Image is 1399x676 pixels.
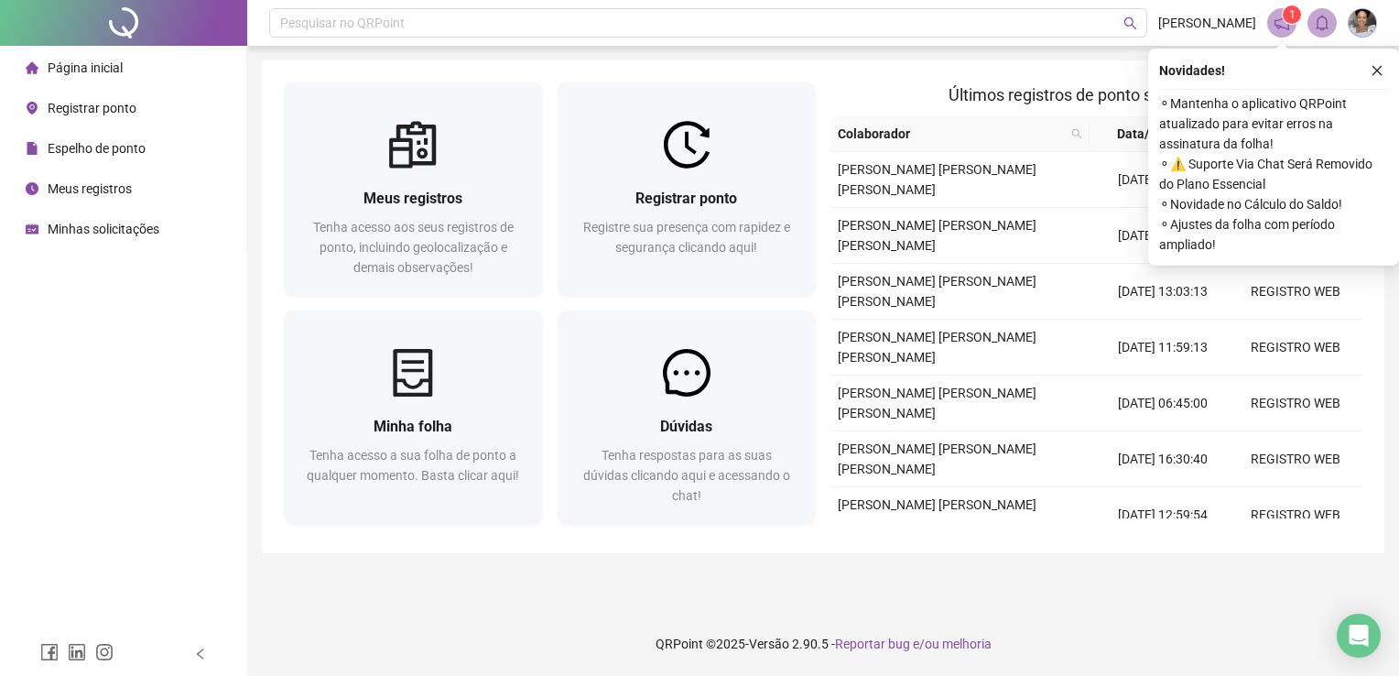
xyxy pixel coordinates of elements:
span: Tenha acesso aos seus registros de ponto, incluindo geolocalização e demais observações! [313,220,514,275]
span: 1 [1289,8,1296,21]
span: [PERSON_NAME] [PERSON_NAME] [PERSON_NAME] [838,274,1036,309]
span: [PERSON_NAME] [PERSON_NAME] [PERSON_NAME] [838,386,1036,420]
span: Registrar ponto [48,101,136,115]
td: REGISTRO WEB [1230,264,1362,320]
span: Meus registros [48,181,132,196]
span: Novidades ! [1159,60,1225,81]
div: Open Intercom Messenger [1337,614,1381,658]
td: [DATE] 16:30:40 [1097,431,1230,487]
span: home [26,61,38,74]
span: [PERSON_NAME] [PERSON_NAME] [PERSON_NAME] [838,162,1036,197]
span: [PERSON_NAME] [PERSON_NAME] [PERSON_NAME] [838,218,1036,253]
td: [DATE] 06:45:00 [1097,376,1230,431]
span: Data/Hora [1097,124,1197,144]
span: [PERSON_NAME] [PERSON_NAME] [PERSON_NAME] [838,330,1036,365]
span: Dúvidas [660,418,712,435]
span: close [1371,64,1383,77]
span: left [194,648,207,660]
span: instagram [95,643,114,661]
span: ⚬ ⚠️ Suporte Via Chat Será Removido do Plano Essencial [1159,154,1388,194]
span: [PERSON_NAME] [PERSON_NAME] [PERSON_NAME] [838,442,1036,476]
span: Registre sua presença com rapidez e segurança clicando aqui! [583,220,790,255]
a: Meus registrosTenha acesso aos seus registros de ponto, incluindo geolocalização e demais observa... [284,82,543,296]
td: REGISTRO WEB [1230,431,1362,487]
td: [DATE] 16:45:05 [1097,208,1230,264]
span: ⚬ Novidade no Cálculo do Saldo! [1159,194,1388,214]
span: [PERSON_NAME] [1158,13,1256,33]
a: Minha folhaTenha acesso a sua folha de ponto a qualquer momento. Basta clicar aqui! [284,311,543,524]
td: REGISTRO WEB [1230,320,1362,376]
span: search [1071,128,1082,139]
span: schedule [26,223,38,235]
img: 84046 [1349,9,1376,37]
sup: 1 [1283,5,1301,24]
span: ⚬ Ajustes da folha com período ampliado! [1159,214,1388,255]
td: [DATE] 11:59:13 [1097,320,1230,376]
span: Registrar ponto [635,190,737,207]
th: Data/Hora [1090,116,1219,152]
a: DúvidasTenha respostas para as suas dúvidas clicando aqui e acessando o chat! [558,311,817,524]
span: Minha folha [374,418,452,435]
footer: QRPoint © 2025 - 2.90.5 - [247,612,1399,676]
span: Tenha acesso a sua folha de ponto a qualquer momento. Basta clicar aqui! [307,448,519,483]
td: REGISTRO WEB [1230,487,1362,543]
span: Colaborador [838,124,1064,144]
span: environment [26,102,38,114]
span: linkedin [68,643,86,661]
td: REGISTRO WEB [1230,376,1362,431]
span: Versão [749,637,789,651]
span: Últimos registros de ponto sincronizados [949,85,1244,104]
span: file [26,142,38,155]
span: Página inicial [48,60,123,75]
span: Espelho de ponto [48,141,146,156]
span: [PERSON_NAME] [PERSON_NAME] [PERSON_NAME] [838,497,1036,532]
td: [DATE] 12:59:54 [1097,487,1230,543]
span: bell [1314,15,1330,31]
span: Tenha respostas para as suas dúvidas clicando aqui e acessando o chat! [583,448,790,503]
span: Meus registros [363,190,462,207]
span: Reportar bug e/ou melhoria [835,637,992,651]
td: [DATE] 13:03:13 [1097,264,1230,320]
span: facebook [40,643,59,661]
span: search [1123,16,1137,30]
span: Minhas solicitações [48,222,159,236]
span: notification [1274,15,1290,31]
a: Registrar pontoRegistre sua presença com rapidez e segurança clicando aqui! [558,82,817,296]
span: ⚬ Mantenha o aplicativo QRPoint atualizado para evitar erros na assinatura da folha! [1159,93,1388,154]
td: [DATE] 06:59:58 [1097,152,1230,208]
span: clock-circle [26,182,38,195]
span: search [1068,120,1086,147]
